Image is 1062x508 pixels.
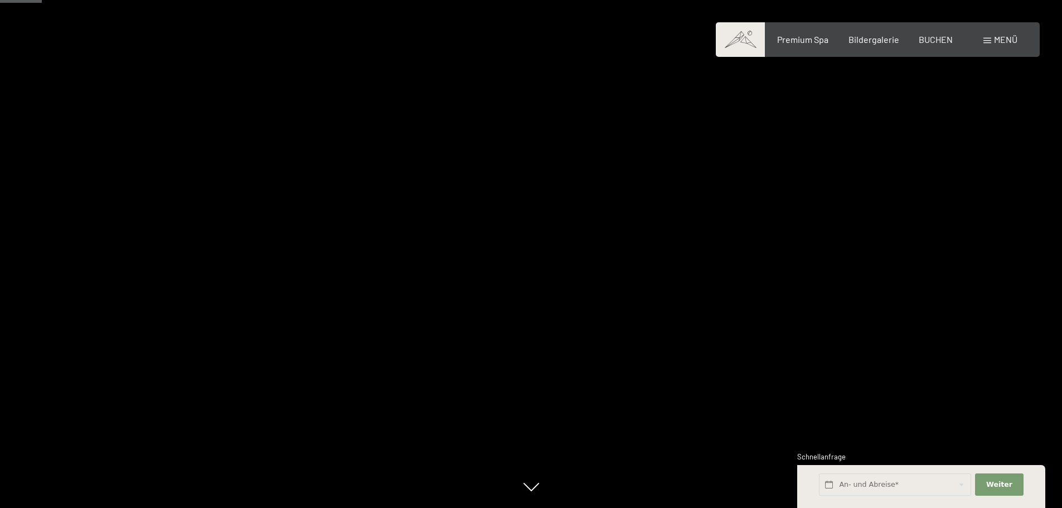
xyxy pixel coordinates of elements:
a: Premium Spa [777,34,828,45]
a: Bildergalerie [848,34,899,45]
a: BUCHEN [919,34,953,45]
span: Schnellanfrage [797,452,846,461]
button: Weiter [975,473,1023,496]
span: Weiter [986,480,1012,490]
span: Menü [994,34,1017,45]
